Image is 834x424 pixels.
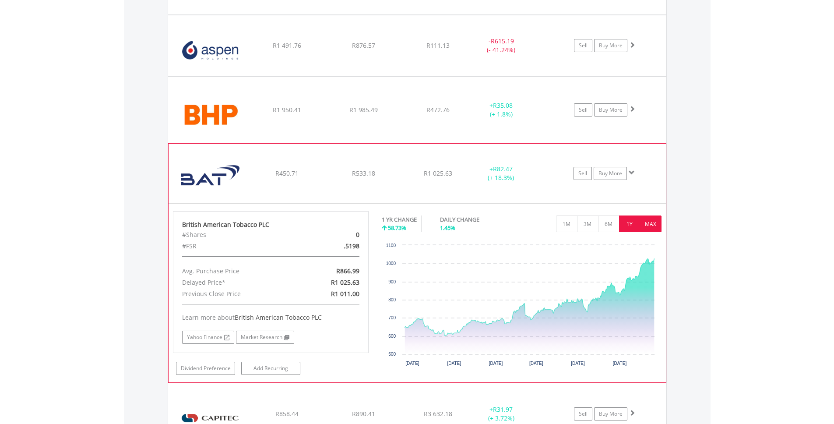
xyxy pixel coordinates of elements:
[424,410,452,418] span: R3 632.18
[382,241,661,372] svg: Interactive chart
[352,169,375,177] span: R533.18
[571,361,585,366] text: [DATE]
[489,361,503,366] text: [DATE]
[388,279,396,284] text: 900
[594,167,627,180] a: Buy More
[468,165,534,182] div: + (+ 18.3%)
[386,261,396,266] text: 1000
[574,103,592,117] a: Sell
[176,265,303,277] div: Avg. Purchase Price
[182,313,360,322] div: Learn more about
[388,224,406,232] span: 58.73%
[388,315,396,320] text: 700
[182,220,360,229] div: British American Tobacco PLC
[331,278,359,286] span: R1 025.63
[468,405,535,423] div: + (+ 3.72%)
[176,229,303,240] div: #Shares
[386,243,396,248] text: 1100
[426,106,450,114] span: R472.76
[440,216,510,224] div: DAILY CHANGE
[594,407,627,420] a: Buy More
[468,101,535,119] div: + (+ 1.8%)
[447,361,461,366] text: [DATE]
[388,352,396,357] text: 500
[594,39,627,52] a: Buy More
[173,155,248,201] img: EQU.ZA.BTI.png
[613,361,627,366] text: [DATE]
[574,39,592,52] a: Sell
[336,267,359,275] span: R866.99
[241,362,300,375] a: Add Recurring
[176,288,303,300] div: Previous Close Price
[176,362,235,375] a: Dividend Preference
[493,101,513,110] span: R35.08
[382,241,662,372] div: Chart. Highcharts interactive chart.
[352,410,375,418] span: R890.41
[424,169,452,177] span: R1 025.63
[388,334,396,339] text: 600
[493,165,513,173] span: R82.47
[594,103,627,117] a: Buy More
[493,405,513,413] span: R31.97
[275,410,299,418] span: R858.44
[235,313,322,322] span: British American Tobacco PLC
[440,224,455,232] span: 1.45%
[182,331,234,344] a: Yahoo Finance
[172,26,248,74] img: EQU.ZA.APN.png
[619,216,640,232] button: 1Y
[574,167,592,180] a: Sell
[236,331,294,344] a: Market Research
[176,240,303,252] div: #FSR
[405,361,419,366] text: [DATE]
[529,361,543,366] text: [DATE]
[382,216,417,224] div: 1 YR CHANGE
[273,106,301,114] span: R1 950.41
[598,216,619,232] button: 6M
[640,216,662,232] button: MAX
[349,106,378,114] span: R1 985.49
[172,88,248,141] img: EQU.ZA.BHG.png
[176,277,303,288] div: Delayed Price*
[303,229,366,240] div: 0
[275,169,299,177] span: R450.71
[491,37,514,45] span: R615.19
[388,297,396,302] text: 800
[352,41,375,49] span: R876.57
[574,407,592,420] a: Sell
[273,41,301,49] span: R1 491.76
[468,37,535,54] div: - (- 41.24%)
[426,41,450,49] span: R111.13
[556,216,577,232] button: 1M
[577,216,598,232] button: 3M
[303,240,366,252] div: .5198
[331,290,359,298] span: R1 011.00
